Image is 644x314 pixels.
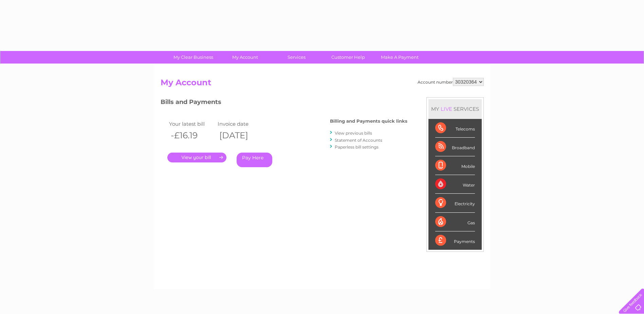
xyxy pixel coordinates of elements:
[435,119,475,138] div: Telecoms
[435,138,475,156] div: Broadband
[330,119,407,124] h4: Billing and Payments quick links
[418,78,484,86] div: Account number
[428,99,482,119] div: MY SERVICES
[320,51,376,64] a: Customer Help
[237,153,272,167] a: Pay Here
[435,175,475,194] div: Water
[372,51,428,64] a: Make A Payment
[161,97,407,109] h3: Bills and Payments
[439,106,454,112] div: LIVE
[269,51,325,64] a: Services
[335,130,372,136] a: View previous bills
[435,156,475,175] div: Mobile
[216,119,265,128] td: Invoice date
[335,144,379,150] a: Paperless bill settings
[167,128,216,142] th: -£16.19
[435,194,475,212] div: Electricity
[335,138,382,143] a: Statement of Accounts
[217,51,273,64] a: My Account
[435,213,475,231] div: Gas
[165,51,221,64] a: My Clear Business
[216,128,265,142] th: [DATE]
[167,153,226,162] a: .
[161,78,484,91] h2: My Account
[435,231,475,250] div: Payments
[167,119,216,128] td: Your latest bill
